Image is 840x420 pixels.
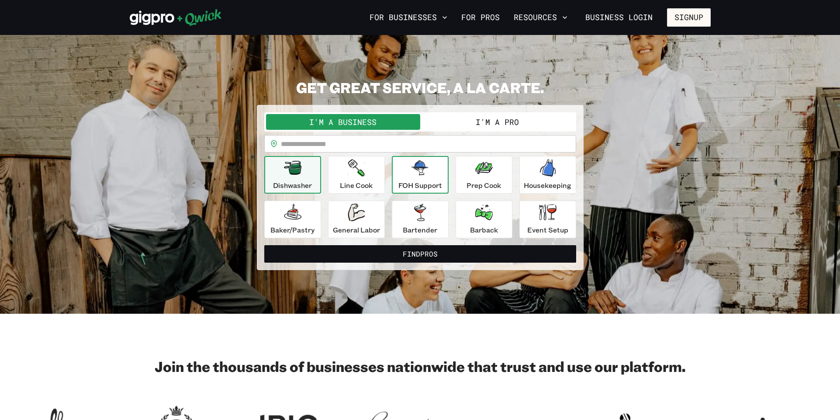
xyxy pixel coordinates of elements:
[519,156,576,194] button: Housekeeping
[667,8,711,27] button: Signup
[458,10,503,25] a: For Pros
[264,156,321,194] button: Dishwasher
[264,245,576,263] button: FindPros
[398,180,442,191] p: FOH Support
[470,225,498,235] p: Barback
[392,201,449,238] button: Bartender
[270,225,315,235] p: Baker/Pastry
[524,180,571,191] p: Housekeeping
[130,358,711,375] h2: Join the thousands of businesses nationwide that trust and use our platform.
[328,156,385,194] button: Line Cook
[510,10,571,25] button: Resources
[420,114,574,130] button: I'm a Pro
[456,201,512,238] button: Barback
[340,180,373,191] p: Line Cook
[392,156,449,194] button: FOH Support
[264,201,321,238] button: Baker/Pastry
[366,10,451,25] button: For Businesses
[519,201,576,238] button: Event Setup
[273,180,312,191] p: Dishwasher
[403,225,437,235] p: Bartender
[328,201,385,238] button: General Labor
[266,114,420,130] button: I'm a Business
[257,79,584,96] h2: GET GREAT SERVICE, A LA CARTE.
[527,225,568,235] p: Event Setup
[578,8,660,27] a: Business Login
[467,180,501,191] p: Prep Cook
[333,225,380,235] p: General Labor
[456,156,512,194] button: Prep Cook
